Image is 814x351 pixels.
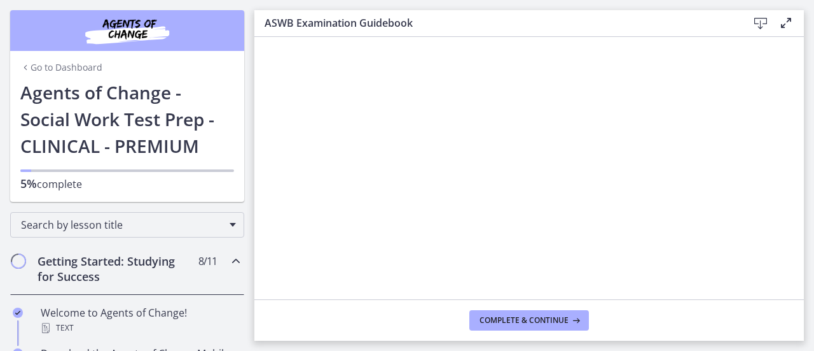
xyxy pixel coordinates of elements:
[38,254,193,284] h2: Getting Started: Studying for Success
[21,218,223,232] span: Search by lesson title
[265,15,728,31] h3: ASWB Examination Guidebook
[20,79,234,159] h1: Agents of Change - Social Work Test Prep - CLINICAL - PREMIUM
[51,15,203,46] img: Agents of Change
[10,212,244,238] div: Search by lesson title
[198,254,217,269] span: 8 / 11
[479,315,569,326] span: Complete & continue
[20,176,37,191] span: 5%
[41,305,239,336] div: Welcome to Agents of Change!
[20,176,234,192] p: complete
[41,320,239,336] div: Text
[20,61,102,74] a: Go to Dashboard
[13,308,23,318] i: Completed
[469,310,589,331] button: Complete & continue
